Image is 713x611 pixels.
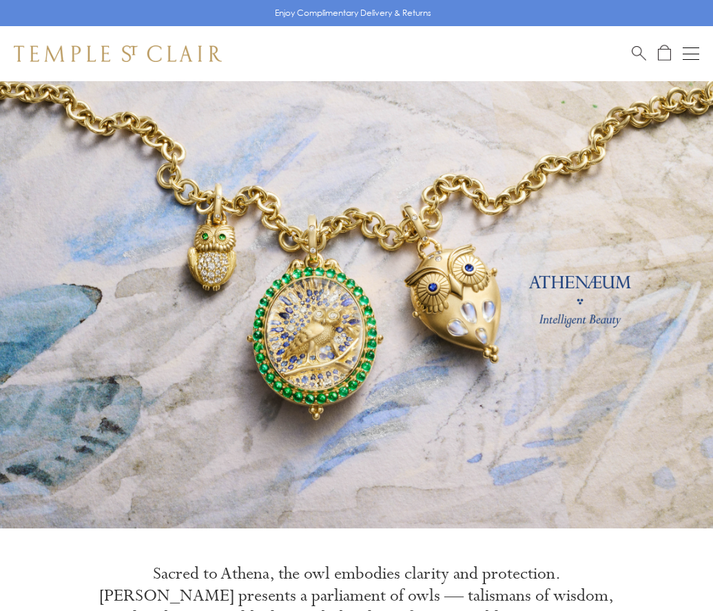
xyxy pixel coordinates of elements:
p: Enjoy Complimentary Delivery & Returns [275,6,431,20]
button: Open navigation [683,45,699,62]
img: Temple St. Clair [14,45,222,62]
a: Search [632,45,646,62]
a: Open Shopping Bag [658,45,671,62]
